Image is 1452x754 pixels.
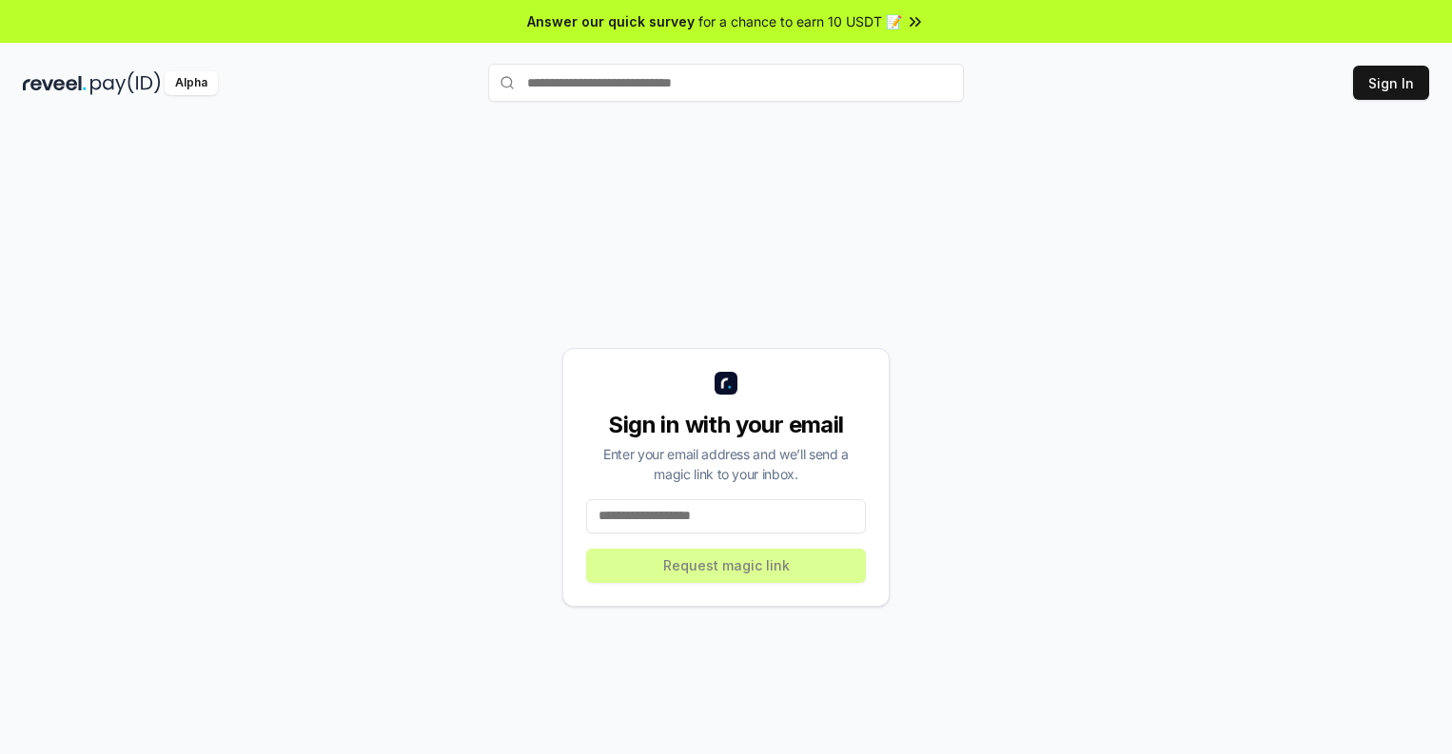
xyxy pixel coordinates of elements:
[90,71,161,95] img: pay_id
[586,444,866,484] div: Enter your email address and we’ll send a magic link to your inbox.
[586,410,866,440] div: Sign in with your email
[165,71,218,95] div: Alpha
[527,11,695,31] span: Answer our quick survey
[698,11,902,31] span: for a chance to earn 10 USDT 📝
[23,71,87,95] img: reveel_dark
[715,372,737,395] img: logo_small
[1353,66,1429,100] button: Sign In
